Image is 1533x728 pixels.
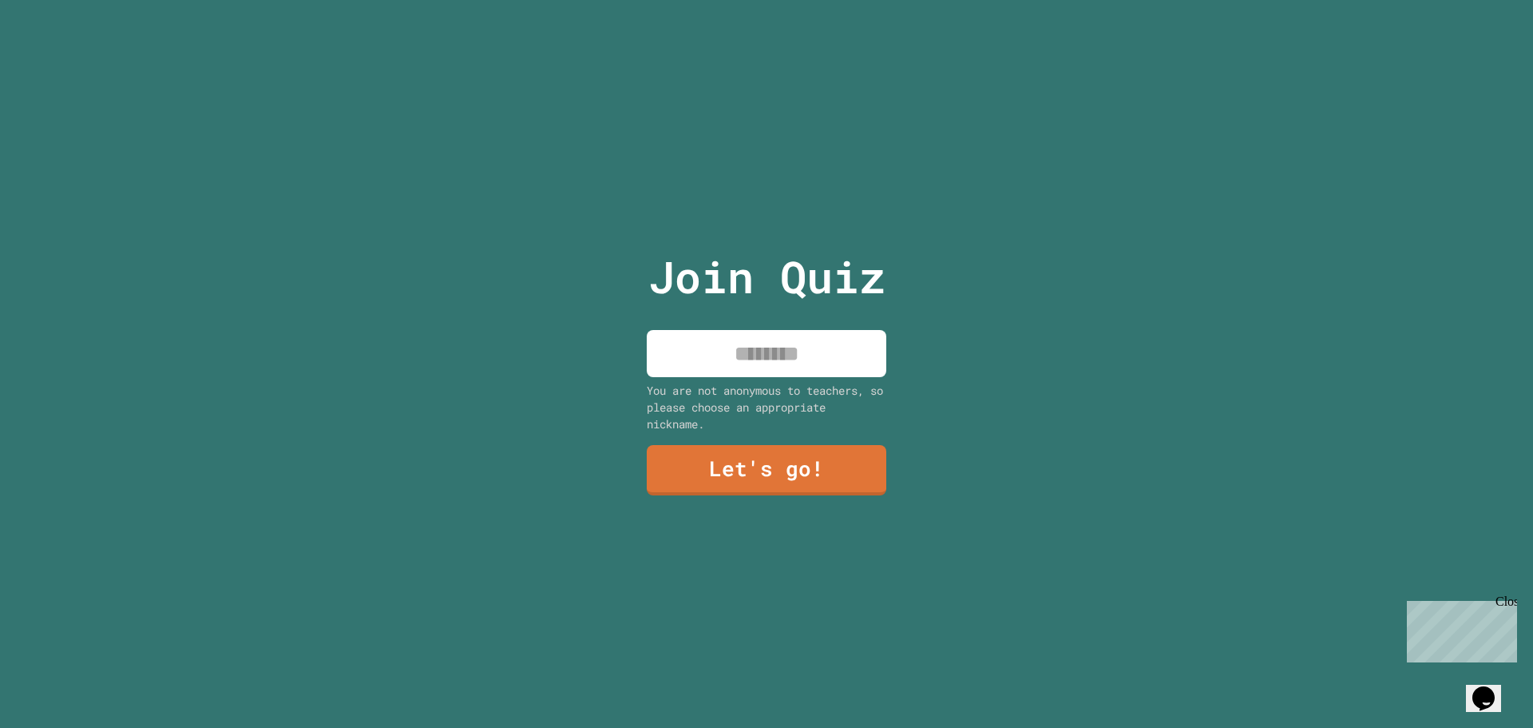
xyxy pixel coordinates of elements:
[1466,664,1517,712] iframe: chat widget
[6,6,110,101] div: Chat with us now!Close
[647,445,886,495] a: Let's go!
[647,382,886,432] div: You are not anonymous to teachers, so please choose an appropriate nickname.
[1400,595,1517,662] iframe: chat widget
[648,244,885,310] p: Join Quiz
